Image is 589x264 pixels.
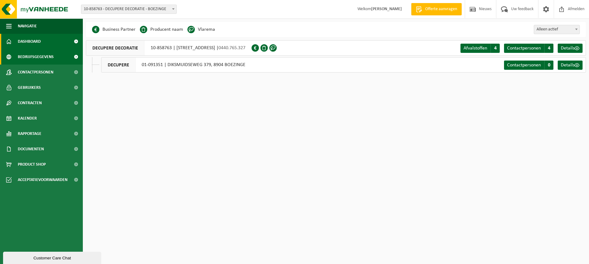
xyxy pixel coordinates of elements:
[534,25,580,34] span: Alleen actief
[504,61,553,70] a: Contactpersonen 0
[18,111,37,126] span: Kalender
[507,46,541,51] span: Contactpersonen
[18,49,54,65] span: Bedrijfsgegevens
[86,41,144,55] span: DECUPERE DECORATIE
[92,25,136,34] li: Business Partner
[187,25,215,34] li: Vlarema
[424,6,459,12] span: Offerte aanvragen
[102,57,136,72] span: DECUPERE
[18,95,42,111] span: Contracten
[218,45,245,50] span: 0440.765.327
[561,63,575,68] span: Details
[18,141,44,157] span: Documenten
[3,250,102,264] iframe: chat widget
[491,44,500,53] span: 4
[101,57,252,73] div: 01-091351 | DIKSMUIDSEWEG 379, 8904 BOEZINGE
[507,63,541,68] span: Contactpersonen
[140,25,183,34] li: Producent naam
[18,157,46,172] span: Product Shop
[534,25,579,34] span: Alleen actief
[86,40,252,56] div: 10-858763 | [STREET_ADDRESS] |
[18,172,67,187] span: Acceptatievoorwaarden
[81,5,176,14] span: 10-858763 - DECUPERE DECORATIE - BOEZINGE
[81,5,177,14] span: 10-858763 - DECUPERE DECORATIE - BOEZINGE
[558,61,583,70] a: Details
[544,44,553,53] span: 4
[18,34,41,49] span: Dashboard
[411,3,462,15] a: Offerte aanvragen
[18,18,37,34] span: Navigatie
[18,80,41,95] span: Gebruikers
[464,46,487,51] span: Afvalstoffen
[460,44,500,53] a: Afvalstoffen 4
[371,7,402,11] strong: [PERSON_NAME]
[558,44,583,53] a: Details
[18,126,41,141] span: Rapportage
[544,61,553,70] span: 0
[18,65,53,80] span: Contactpersonen
[561,46,575,51] span: Details
[504,44,553,53] a: Contactpersonen 4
